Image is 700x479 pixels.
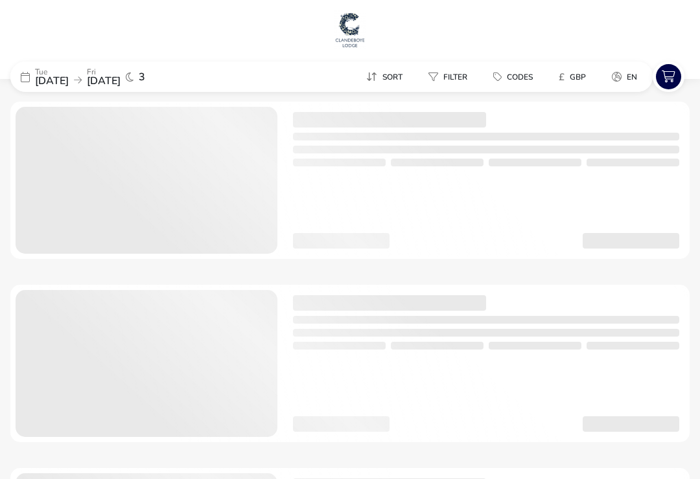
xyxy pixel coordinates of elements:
[483,67,543,86] button: Codes
[10,61,205,92] div: Tue[DATE]Fri[DATE]3
[418,67,483,86] naf-pibe-menu-bar-item: Filter
[418,67,478,86] button: Filter
[548,67,601,86] naf-pibe-menu-bar-item: £GBP
[443,72,467,82] span: Filter
[87,68,121,76] p: Fri
[507,72,533,82] span: Codes
[483,67,548,86] naf-pibe-menu-bar-item: Codes
[601,67,653,86] naf-pibe-menu-bar-item: en
[559,71,565,84] i: £
[35,74,69,88] span: [DATE]
[139,72,145,82] span: 3
[601,67,647,86] button: en
[382,72,402,82] span: Sort
[548,67,596,86] button: £GBP
[356,67,418,86] naf-pibe-menu-bar-item: Sort
[35,68,69,76] p: Tue
[334,10,366,49] img: Main Website
[87,74,121,88] span: [DATE]
[570,72,586,82] span: GBP
[627,72,637,82] span: en
[356,67,413,86] button: Sort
